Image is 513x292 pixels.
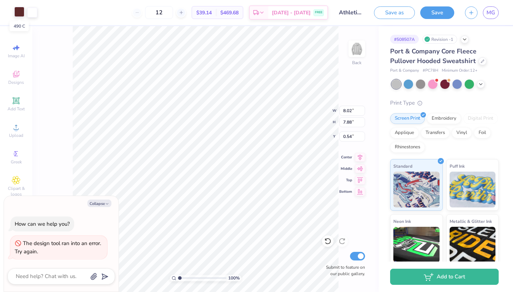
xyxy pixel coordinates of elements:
[390,113,425,124] div: Screen Print
[463,113,498,124] div: Digital Print
[442,68,478,74] span: Minimum Order: 12 +
[474,128,491,138] div: Foil
[422,35,457,44] div: Revision -1
[390,47,476,65] span: Port & Company Core Fleece Pullover Hooded Sweatshirt
[452,128,472,138] div: Vinyl
[427,113,461,124] div: Embroidery
[272,9,311,16] span: [DATE] - [DATE]
[339,155,352,160] span: Center
[196,9,212,16] span: $39.14
[420,6,454,19] button: Save
[15,220,70,228] div: How can we help you?
[339,189,352,194] span: Bottom
[450,227,496,263] img: Metallic & Glitter Ink
[483,6,499,19] a: MG
[486,9,495,17] span: MG
[15,240,101,255] div: The design tool ran into an error. Try again.
[390,99,499,107] div: Print Type
[390,68,419,74] span: Port & Company
[10,21,29,31] div: 490 C
[145,6,173,19] input: – –
[4,186,29,197] span: Clipart & logos
[87,200,111,207] button: Collapse
[228,275,240,281] span: 100 %
[322,264,365,277] label: Submit to feature on our public gallery.
[11,159,22,165] span: Greek
[315,10,322,15] span: FREE
[390,35,419,44] div: # 508507A
[374,6,415,19] button: Save as
[421,128,450,138] div: Transfers
[8,106,25,112] span: Add Text
[8,80,24,85] span: Designs
[350,42,364,56] img: Back
[450,217,492,225] span: Metallic & Glitter Ink
[423,68,438,74] span: # PC78H
[9,133,23,138] span: Upload
[390,269,499,285] button: Add to Cart
[393,217,411,225] span: Neon Ink
[393,227,440,263] img: Neon Ink
[352,59,361,66] div: Back
[450,162,465,170] span: Puff Ink
[390,128,419,138] div: Applique
[220,9,239,16] span: $469.68
[390,142,425,153] div: Rhinestones
[393,162,412,170] span: Standard
[339,178,352,183] span: Top
[450,172,496,207] img: Puff Ink
[339,166,352,171] span: Middle
[8,53,25,59] span: Image AI
[334,5,369,20] input: Untitled Design
[393,172,440,207] img: Standard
